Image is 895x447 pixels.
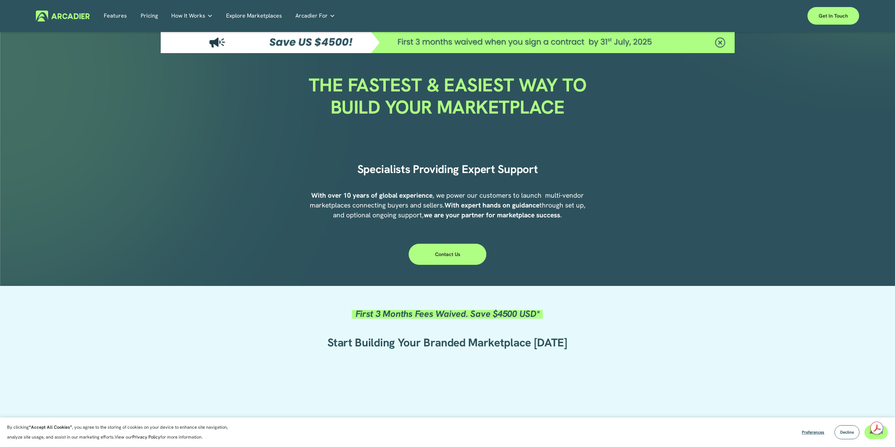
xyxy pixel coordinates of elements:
[29,424,72,430] strong: “Accept All Cookies”
[840,429,854,435] span: Decline
[171,11,213,21] a: folder dropdown
[797,425,830,439] button: Preferences
[445,201,539,210] strong: With expert hands on guidance
[305,191,590,220] p: , we power our customers to launch multi-vendor marketplaces connecting buyers and sellers. throu...
[356,308,540,320] em: First 3 Months Fees Waived. Save $4500 USD*
[132,434,160,440] a: Privacy Policy
[864,425,888,439] button: Accept
[807,7,859,25] a: Get in touch
[226,11,282,21] a: Explore Marketplaces
[7,422,236,442] p: By clicking , you agree to the storing of cookies on your device to enhance site navigation, anal...
[835,425,859,439] button: Decline
[326,162,569,177] h2: Specialists Providing Expert Support
[36,11,90,21] img: Arcadier
[311,191,433,200] strong: With over 10 years of global experience
[309,73,591,119] span: THE FASTEST & EASIEST WAY TO BUILD YOUR MARKETPLACE
[802,429,824,435] span: Preferences
[870,429,883,435] span: Accept
[409,244,487,265] a: Contact Us
[305,336,590,350] h2: Start Building Your Branded Marketplace [DATE]
[104,11,127,21] a: Features
[424,211,560,219] strong: we are your partner for marketplace success
[295,11,328,21] span: Arcadier For
[171,11,205,21] span: How It Works
[295,11,335,21] a: folder dropdown
[141,11,158,21] a: Pricing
